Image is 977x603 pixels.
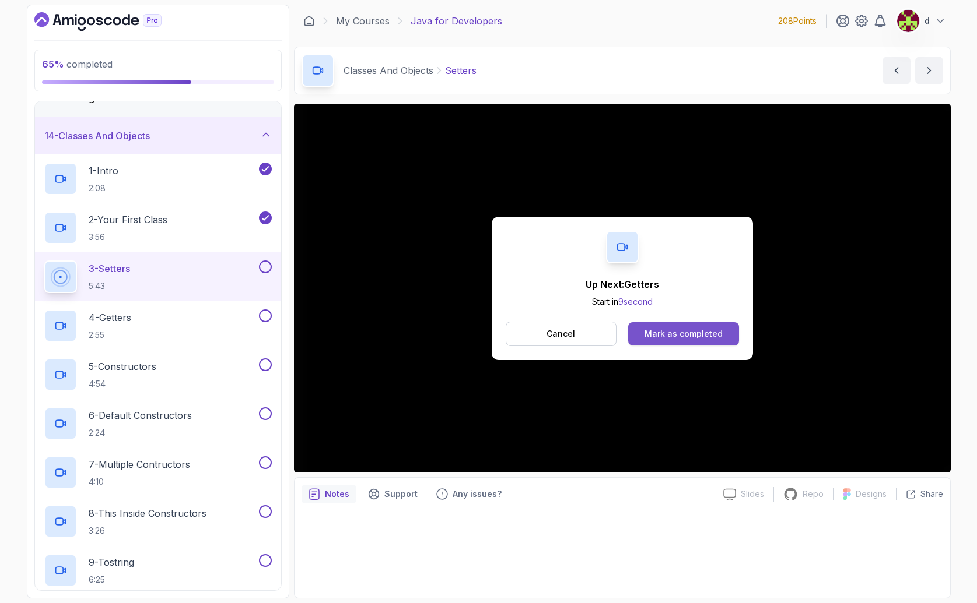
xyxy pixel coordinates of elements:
[44,456,272,489] button: 7-Multiple Contructors4:10
[803,488,824,500] p: Repo
[44,163,272,195] button: 1-Intro2:08
[89,457,190,471] p: 7 - Multiple Contructors
[920,488,943,500] p: Share
[44,211,272,244] button: 2-Your First Class3:56
[325,488,349,500] p: Notes
[506,322,617,346] button: Cancel
[336,14,390,28] a: My Courses
[915,57,943,84] button: next content
[628,322,738,345] button: Mark as completed
[44,260,272,293] button: 3-Setters5:43
[89,525,206,537] p: 3:26
[89,182,118,194] p: 2:08
[44,129,150,143] h3: 14 - Classes And Objects
[44,309,272,342] button: 4-Getters2:55
[856,488,887,500] p: Designs
[883,57,911,84] button: previous content
[89,574,134,586] p: 6:25
[925,15,930,27] p: d
[89,506,206,520] p: 8 - This Inside Constructors
[44,505,272,538] button: 8-This Inside Constructors3:26
[384,488,418,500] p: Support
[429,485,509,503] button: Feedback button
[89,476,190,488] p: 4:10
[897,9,946,33] button: user profile imaged
[302,485,356,503] button: notes button
[35,117,281,154] button: 14-Classes And Objects
[89,427,192,439] p: 2:24
[89,311,131,325] p: 4 - Getters
[89,164,118,178] p: 1 - Intro
[89,213,167,227] p: 2 - Your First Class
[89,359,156,373] p: 5 - Constructors
[44,407,272,440] button: 6-Default Constructors2:24
[89,408,192,422] p: 6 - Default Constructors
[294,104,951,472] iframe: 3 - Setters
[547,328,575,340] p: Cancel
[34,12,188,31] a: Dashboard
[344,64,433,77] p: Classes And Objects
[89,378,156,390] p: 4:54
[361,485,425,503] button: Support button
[896,488,943,500] button: Share
[586,296,659,308] p: Start in
[89,280,130,292] p: 5:43
[42,58,113,70] span: completed
[411,14,502,28] p: Java for Developers
[303,15,315,27] a: Dashboard
[445,64,477,77] p: Setters
[44,358,272,391] button: 5-Constructors4:54
[741,488,764,500] p: Slides
[897,10,919,32] img: user profile image
[89,329,131,341] p: 2:55
[453,488,502,500] p: Any issues?
[778,15,817,27] p: 208 Points
[586,277,659,291] p: Up Next: Getters
[645,328,723,340] div: Mark as completed
[89,262,130,276] p: 3 - Setters
[42,58,64,70] span: 65 %
[618,297,653,306] span: 9 second
[89,555,134,569] p: 9 - Tostring
[89,231,167,243] p: 3:56
[44,554,272,587] button: 9-Tostring6:25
